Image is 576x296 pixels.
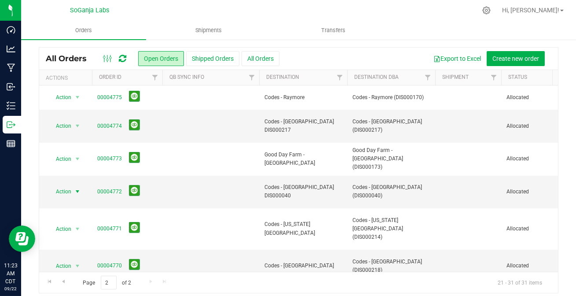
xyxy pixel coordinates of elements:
[97,155,122,163] a: 00004773
[264,151,342,167] span: Good Day Farm - [GEOGRAPHIC_DATA]
[7,139,15,148] inline-svg: Reports
[242,51,279,66] button: All Orders
[264,93,342,102] span: Codes - Raymore
[506,225,562,233] span: Allocated
[72,91,83,104] span: select
[99,74,121,80] a: Order ID
[266,74,299,80] a: Destination
[46,54,95,63] span: All Orders
[146,21,271,40] a: Shipments
[264,220,342,237] span: Codes - [US_STATE][GEOGRAPHIC_DATA]
[57,276,70,288] a: Go to the previous page
[492,55,539,62] span: Create new order
[4,285,17,292] p: 09/22
[487,70,501,85] a: Filter
[97,262,122,270] a: 00004770
[70,7,110,14] span: SoGanja Labs
[352,93,430,102] span: Codes - Raymore (DIS000170)
[506,93,562,102] span: Allocated
[63,26,104,34] span: Orders
[352,146,430,172] span: Good Day Farm - [GEOGRAPHIC_DATA] (DIS000173)
[21,21,146,40] a: Orders
[352,258,430,274] span: Codes - [GEOGRAPHIC_DATA] (DIS000218)
[508,74,527,80] a: Status
[7,44,15,53] inline-svg: Analytics
[4,262,17,285] p: 11:23 AM CDT
[354,74,399,80] a: Destination DBA
[101,276,117,289] input: 2
[148,70,162,85] a: Filter
[72,185,83,198] span: select
[442,74,469,80] a: Shipment
[48,223,72,235] span: Action
[97,93,122,102] a: 00004775
[352,118,430,134] span: Codes - [GEOGRAPHIC_DATA] (DIS000217)
[72,223,83,235] span: select
[491,276,549,289] span: 21 - 31 of 31 items
[72,120,83,132] span: select
[271,21,396,40] a: Transfers
[487,51,545,66] button: Create new order
[264,118,342,134] span: Codes - [GEOGRAPHIC_DATA] DIS000217
[48,185,72,198] span: Action
[183,26,234,34] span: Shipments
[421,70,435,85] a: Filter
[138,51,184,66] button: Open Orders
[309,26,357,34] span: Transfers
[245,70,259,85] a: Filter
[9,226,35,252] iframe: Resource center
[169,74,204,80] a: QB Sync Info
[481,6,492,15] div: Manage settings
[48,120,72,132] span: Action
[333,70,347,85] a: Filter
[186,51,239,66] button: Shipped Orders
[43,276,56,288] a: Go to the first page
[428,51,487,66] button: Export to Excel
[75,276,139,289] span: Page of 2
[97,188,122,196] a: 00004772
[46,75,88,81] div: Actions
[72,153,83,165] span: select
[506,188,562,196] span: Allocated
[264,262,342,270] span: Codes - [GEOGRAPHIC_DATA]
[506,262,562,270] span: Allocated
[48,260,72,272] span: Action
[264,183,342,200] span: Codes - [GEOGRAPHIC_DATA] DIS000040
[48,91,72,104] span: Action
[7,101,15,110] inline-svg: Inventory
[352,216,430,242] span: Codes - [US_STATE][GEOGRAPHIC_DATA] (DIS000214)
[506,122,562,130] span: Allocated
[352,183,430,200] span: Codes - [GEOGRAPHIC_DATA] (DIS000040)
[7,26,15,34] inline-svg: Dashboard
[7,63,15,72] inline-svg: Manufacturing
[7,120,15,129] inline-svg: Outbound
[72,260,83,272] span: select
[97,225,122,233] a: 00004771
[48,153,72,165] span: Action
[506,155,562,163] span: Allocated
[97,122,122,130] a: 00004774
[502,7,559,14] span: Hi, [PERSON_NAME]!
[7,82,15,91] inline-svg: Inbound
